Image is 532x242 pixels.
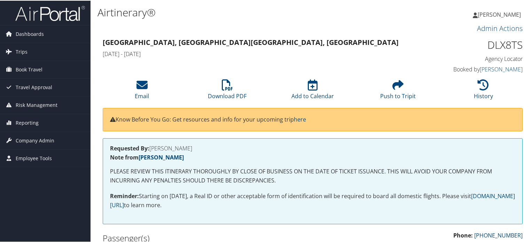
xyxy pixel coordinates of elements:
[473,3,528,24] a: [PERSON_NAME]
[110,192,515,208] a: [DOMAIN_NAME][URL]
[425,54,523,62] h4: Agency Locator
[103,37,399,46] strong: [GEOGRAPHIC_DATA], [GEOGRAPHIC_DATA] [GEOGRAPHIC_DATA], [GEOGRAPHIC_DATA]
[480,65,523,72] a: [PERSON_NAME]
[474,83,493,99] a: History
[16,114,39,131] span: Reporting
[139,153,184,161] a: [PERSON_NAME]
[110,166,515,184] p: PLEASE REVIEW THIS ITINERARY THOROUGHLY BY CLOSE OF BUSINESS ON THE DATE OF TICKET ISSUANCE. THIS...
[16,25,44,42] span: Dashboards
[110,191,515,209] p: Starting on [DATE], a Real ID or other acceptable form of identification will be required to boar...
[478,10,521,18] span: [PERSON_NAME]
[16,131,54,149] span: Company Admin
[208,83,247,99] a: Download PDF
[110,153,184,161] strong: Note from
[16,60,42,78] span: Book Travel
[16,78,52,95] span: Travel Approval
[380,83,416,99] a: Push to Tripit
[425,65,523,72] h4: Booked by
[135,83,149,99] a: Email
[453,231,473,239] strong: Phone:
[15,5,85,21] img: airportal-logo.png
[103,49,415,57] h4: [DATE] - [DATE]
[294,115,306,123] a: here
[474,231,523,239] a: [PHONE_NUMBER]
[110,192,139,199] strong: Reminder:
[425,37,523,52] h1: DLX8TS
[16,42,28,60] span: Trips
[110,144,149,151] strong: Requested By:
[110,115,515,124] p: Know Before You Go: Get resources and info for your upcoming trip
[477,23,523,32] a: Admin Actions
[291,83,334,99] a: Add to Calendar
[16,149,52,166] span: Employee Tools
[97,5,384,19] h1: Airtinerary®
[110,145,515,150] h4: [PERSON_NAME]
[16,96,57,113] span: Risk Management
